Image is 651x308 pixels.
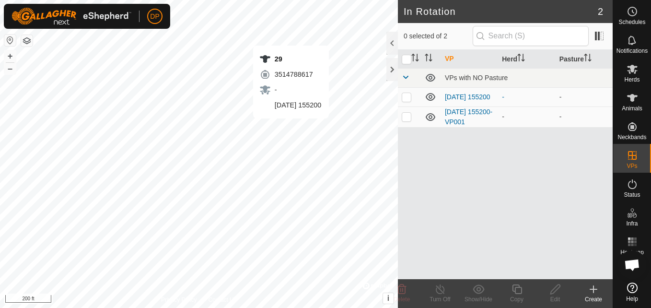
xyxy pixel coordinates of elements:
[626,221,638,226] span: Infra
[421,295,459,304] div: Turn Off
[618,250,647,279] div: Open chat
[556,107,613,127] td: -
[473,26,589,46] input: Search (S)
[150,12,159,22] span: DP
[411,55,419,63] p-sorticon: Activate to sort
[259,69,321,80] div: 3514788617
[12,8,131,25] img: Gallagher Logo
[445,108,492,126] a: [DATE] 155200-VP001
[383,293,394,304] button: i
[21,35,33,47] button: Map Layers
[441,50,498,69] th: VP
[209,296,237,304] a: Contact Us
[445,74,609,82] div: VPs with NO Pasture
[556,87,613,107] td: -
[598,4,603,19] span: 2
[618,19,645,25] span: Schedules
[574,295,613,304] div: Create
[404,6,598,17] h2: In Rotation
[517,55,525,63] p-sorticon: Activate to sort
[259,53,321,65] div: 29
[622,106,642,111] span: Animals
[616,48,648,54] span: Notifications
[617,134,646,140] span: Neckbands
[161,296,197,304] a: Privacy Policy
[620,249,644,255] span: Heatmap
[4,63,16,74] button: –
[498,295,536,304] div: Copy
[556,50,613,69] th: Pasture
[259,84,321,95] div: -
[624,192,640,198] span: Status
[498,50,555,69] th: Herd
[459,295,498,304] div: Show/Hide
[627,163,637,169] span: VPs
[259,99,321,111] div: [DATE] 155200
[502,112,551,122] div: -
[626,296,638,302] span: Help
[445,93,490,101] a: [DATE] 155200
[584,55,592,63] p-sorticon: Activate to sort
[536,295,574,304] div: Edit
[4,50,16,62] button: +
[502,92,551,102] div: -
[404,31,473,41] span: 0 selected of 2
[394,296,410,303] span: Delete
[624,77,639,83] span: Herds
[613,279,651,306] a: Help
[425,55,432,63] p-sorticon: Activate to sort
[387,294,389,302] span: i
[4,35,16,46] button: Reset Map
